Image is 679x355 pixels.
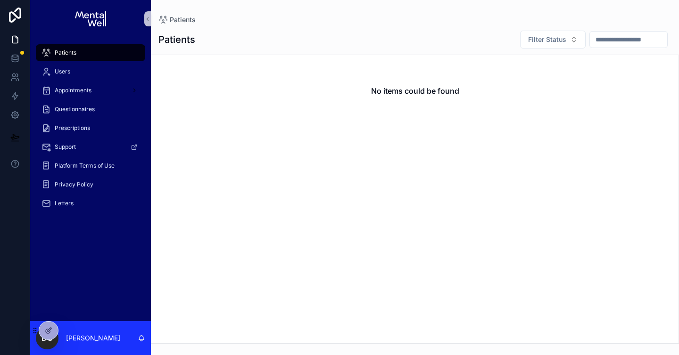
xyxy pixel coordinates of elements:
button: Select Button [520,31,586,48]
span: Users [55,68,70,75]
a: Privacy Policy [36,176,145,193]
a: Letters [36,195,145,212]
img: App logo [75,11,106,26]
a: Platform Terms of Use [36,157,145,174]
p: [PERSON_NAME] [66,333,120,343]
span: Appointments [55,87,91,94]
span: Prescriptions [55,124,90,132]
span: Patients [170,15,196,24]
span: Support [55,143,76,151]
a: Prescriptions [36,120,145,137]
h2: No items could be found [371,85,459,97]
a: Support [36,138,145,155]
span: Questionnaires [55,105,95,113]
span: Privacy Policy [55,181,93,188]
span: Filter Status [528,35,566,44]
a: Patients [36,44,145,61]
a: Questionnaires [36,101,145,118]
span: Patients [55,49,76,56]
span: Letters [55,200,74,207]
a: Appointments [36,82,145,99]
a: Patients [158,15,196,24]
span: Platform Terms of Use [55,162,115,169]
h1: Patients [158,33,195,46]
div: scrollable content [30,38,151,224]
a: Users [36,63,145,80]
